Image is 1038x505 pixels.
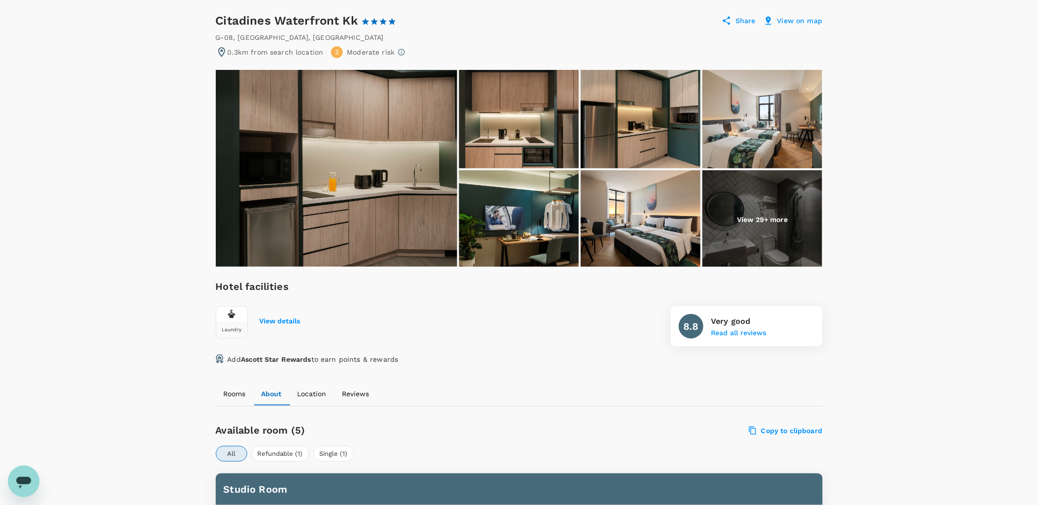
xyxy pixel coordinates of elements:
p: View 29+ more [737,215,788,224]
p: Very good [711,316,767,327]
img: Studio Premier Twin [703,70,822,168]
p: Reviews [342,389,369,399]
h6: Available room (5) [216,422,568,438]
h6: Studio Room [224,481,815,497]
img: Studio Premier Queen Kitchenette [581,70,701,168]
p: Add to earn points & rewards [228,354,399,364]
p: About [262,389,282,399]
label: Copy to clipboard [749,426,823,435]
div: Citadines Waterfront Kk [216,13,406,29]
button: Refundable (1) [251,446,309,462]
img: Studio Premier Twin with Sea View [581,170,701,269]
button: All [216,446,247,462]
img: Studio Premier Queen Bathroom [703,170,822,269]
button: Read all reviews [711,329,767,337]
p: Share [736,16,756,26]
p: 0.3km from search location [228,47,324,57]
p: Rooms [224,389,246,399]
p: Moderate risk [347,47,395,57]
div: G-08 , [GEOGRAPHIC_DATA] , [GEOGRAPHIC_DATA] [216,32,384,42]
span: Ascott Star Rewards [241,355,311,363]
img: Studio Premier Twin Kitchenette [459,70,579,168]
iframe: Button to launch messaging window [8,466,39,497]
div: Laundry [222,327,241,332]
h6: Hotel facilities [216,279,301,294]
button: Single (1) [313,446,354,462]
button: View details [260,317,301,325]
p: View on map [777,16,823,26]
img: Studio Premier Queen Kitchenette [216,70,457,267]
img: Studio Premier Queen Working Desk [459,170,579,269]
span: 2 [335,48,339,57]
p: Location [298,389,327,399]
h6: 8.8 [683,318,698,334]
